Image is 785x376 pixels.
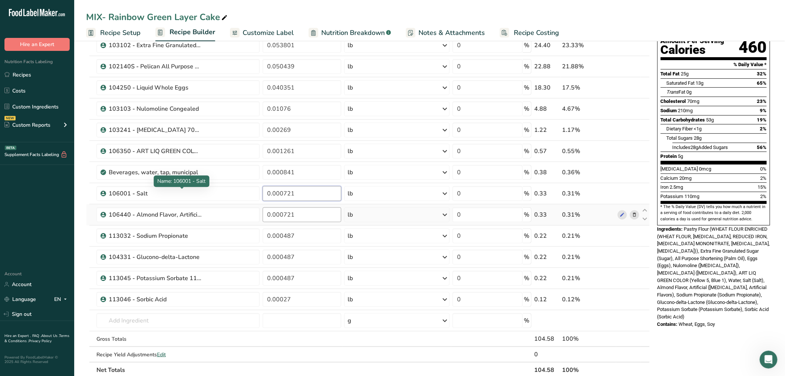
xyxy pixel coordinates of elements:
[681,71,689,77] span: 25g
[348,210,353,219] div: lb
[757,71,767,77] span: 32%
[4,121,50,129] div: Custom Reports
[109,253,201,262] div: 104331 - Glucono-delta-Lactone
[96,313,260,328] input: Add Ingredient
[348,126,353,134] div: lb
[696,80,704,86] span: 13g
[535,295,559,304] div: 0.12
[535,147,559,156] div: 0.57
[657,226,683,232] span: Ingredients:
[243,28,294,38] span: Customize Label
[406,25,485,41] a: Notes & Attachments
[757,98,767,104] span: 23%
[32,333,41,338] a: FAQ .
[687,89,692,95] span: 0g
[562,253,615,262] div: 0.21%
[109,147,201,156] div: 106350 - ART LIQ GREEN COLOR
[535,62,559,71] div: 22.88
[86,25,141,41] a: Recipe Setup
[661,204,767,222] section: * The % Daily Value (DV) tells you how much a nutrient in a serving of food contributes to a dail...
[321,28,385,38] span: Nutrition Breakdown
[657,226,770,320] span: Pastry Flour (WHEAT FLOUR ENRICHED (WHEAT FLOUR, [MEDICAL_DATA], REDUCED IRON, [MEDICAL_DATA] MON...
[691,145,699,150] span: 28g
[758,184,767,190] span: 15%
[96,335,260,343] div: Gross Totals
[739,38,767,57] div: 460
[667,80,695,86] span: Saturated Fat
[562,147,615,156] div: 0.55%
[109,189,201,198] div: 106001 - Salt
[678,153,683,159] span: 5g
[157,351,166,358] span: Edit
[761,194,767,199] span: 2%
[694,126,702,132] span: <1g
[661,98,686,104] span: Cholesterol
[760,108,767,113] span: 9%
[535,126,559,134] div: 1.22
[157,178,206,185] span: Name: 106001 - Salt
[109,274,201,283] div: 113045 - Potassium Sorbate 113045
[661,194,684,199] span: Potassium
[699,166,712,172] span: 0mcg
[562,274,615,283] div: 0.21%
[661,45,725,55] div: Calories
[5,146,16,150] div: BETA
[109,126,201,134] div: 103241 - [MEDICAL_DATA] 70% NF/USP FCC Solution Non-Crystallizing
[348,104,353,113] div: lb
[535,210,559,219] div: 0.33
[661,166,698,172] span: [MEDICAL_DATA]
[109,168,201,177] div: Beverages, water, tap, municipal
[678,108,693,113] span: 210mg
[309,25,391,41] a: Nutrition Breakdown
[687,98,700,104] span: 70mg
[562,41,615,50] div: 23.33%
[418,28,485,38] span: Notes & Attachments
[109,83,201,92] div: 104250 - Liquid Whole Eggs
[661,184,669,190] span: Iron
[694,135,702,141] span: 28g
[230,25,294,41] a: Customize Label
[562,62,615,71] div: 21.88%
[680,175,692,181] span: 20mg
[500,25,559,41] a: Recipe Costing
[757,145,767,150] span: 56%
[562,104,615,113] div: 4.67%
[535,253,559,262] div: 0.22
[661,153,677,159] span: Protein
[661,108,677,113] span: Sodium
[661,71,680,77] span: Total Fat
[155,24,215,42] a: Recipe Builder
[757,80,767,86] span: 65%
[670,184,683,190] span: 2.5mg
[535,274,559,283] div: 0.22
[109,41,201,50] div: 103102 - Extra Fine Granulated Sugar
[562,189,615,198] div: 0.31%
[667,89,679,95] i: Trans
[29,338,52,344] a: Privacy Policy
[757,117,767,123] span: 19%
[535,83,559,92] div: 18.30
[54,295,70,304] div: EN
[685,194,700,199] span: 110mg
[535,334,559,343] div: 104.58
[667,89,686,95] span: Fat
[109,104,201,113] div: 103103 - Nulomoline Congealed
[761,175,767,181] span: 2%
[348,253,353,262] div: lb
[4,355,70,364] div: Powered By FoodLabelMaker © 2025 All Rights Reserved
[535,350,559,359] div: 0
[4,333,31,338] a: Hire an Expert .
[86,10,229,24] div: MIX- Rainbow Green Layer Cake
[706,117,714,123] span: 53g
[535,189,559,198] div: 0.33
[514,28,559,38] span: Recipe Costing
[348,41,353,50] div: lb
[562,83,615,92] div: 17.5%
[96,351,260,359] div: Recipe Yield Adjustments
[661,175,679,181] span: Calcium
[562,168,615,177] div: 0.36%
[4,38,70,51] button: Hire an Expert
[4,116,16,120] div: NEW
[348,189,353,198] div: lb
[673,145,728,150] span: Includes Added Sugars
